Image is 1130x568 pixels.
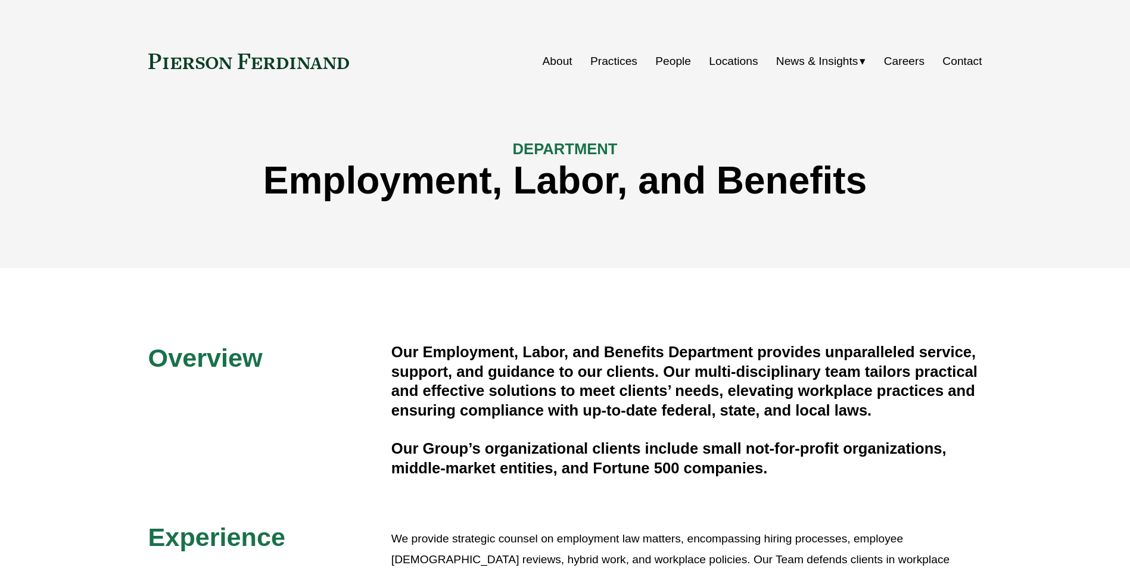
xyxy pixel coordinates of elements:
[391,439,982,478] h4: Our Group’s organizational clients include small not-for-profit organizations, middle-market enti...
[776,50,866,73] a: folder dropdown
[709,50,758,73] a: Locations
[513,141,618,157] span: DEPARTMENT
[148,159,982,202] h1: Employment, Labor, and Benefits
[543,50,572,73] a: About
[655,50,691,73] a: People
[942,50,982,73] a: Contact
[148,344,263,372] span: Overview
[884,50,924,73] a: Careers
[776,51,858,72] span: News & Insights
[590,50,637,73] a: Practices
[391,342,982,420] h4: Our Employment, Labor, and Benefits Department provides unparalleled service, support, and guidan...
[148,523,285,551] span: Experience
